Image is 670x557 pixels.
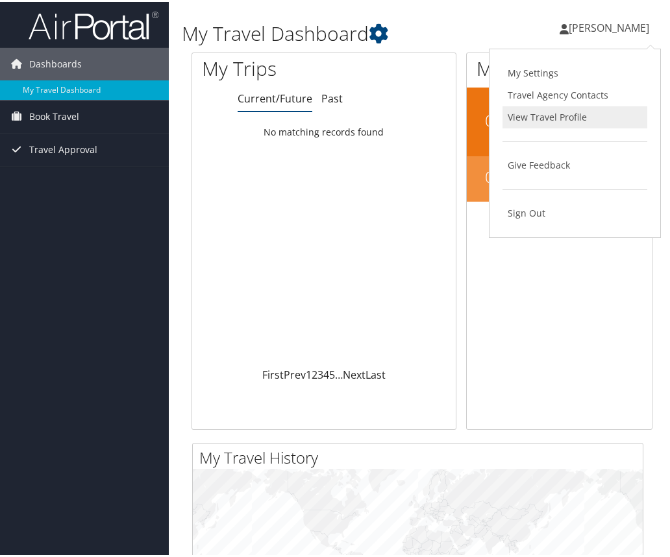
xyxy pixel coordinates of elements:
a: 4 [323,366,329,380]
a: Sign Out [503,200,647,222]
a: [PERSON_NAME] [560,6,662,45]
a: Give Feedback [503,152,647,174]
a: View Travel Profile [503,104,647,126]
a: 3 [317,366,323,380]
h1: My Travel Dashboard [182,18,502,45]
a: Past [321,89,343,104]
a: Current/Future [238,89,312,104]
h2: My Travel History [199,445,643,467]
a: Travel Agency Contacts [503,82,647,104]
td: No matching records found [192,119,456,142]
span: Book Travel [29,99,79,131]
a: First [262,366,284,380]
img: airportal-logo.png [29,8,158,39]
a: My Settings [503,60,647,82]
a: 1 [306,366,312,380]
h2: 0 [467,108,512,130]
span: Dashboards [29,46,82,78]
span: Travel Approval [29,132,97,164]
a: 0Trips Missing Hotels [467,154,652,200]
a: Prev [284,366,306,380]
a: 2 [312,366,317,380]
a: Last [366,366,386,380]
h2: 0 [467,164,512,186]
h1: My Action Items [467,53,652,80]
h1: My Trips [202,53,336,80]
span: [PERSON_NAME] [569,19,649,33]
a: Next [343,366,366,380]
a: 5 [329,366,335,380]
a: 0Travel Approvals Pending (Advisor Booked) [467,86,652,154]
span: … [335,366,343,380]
